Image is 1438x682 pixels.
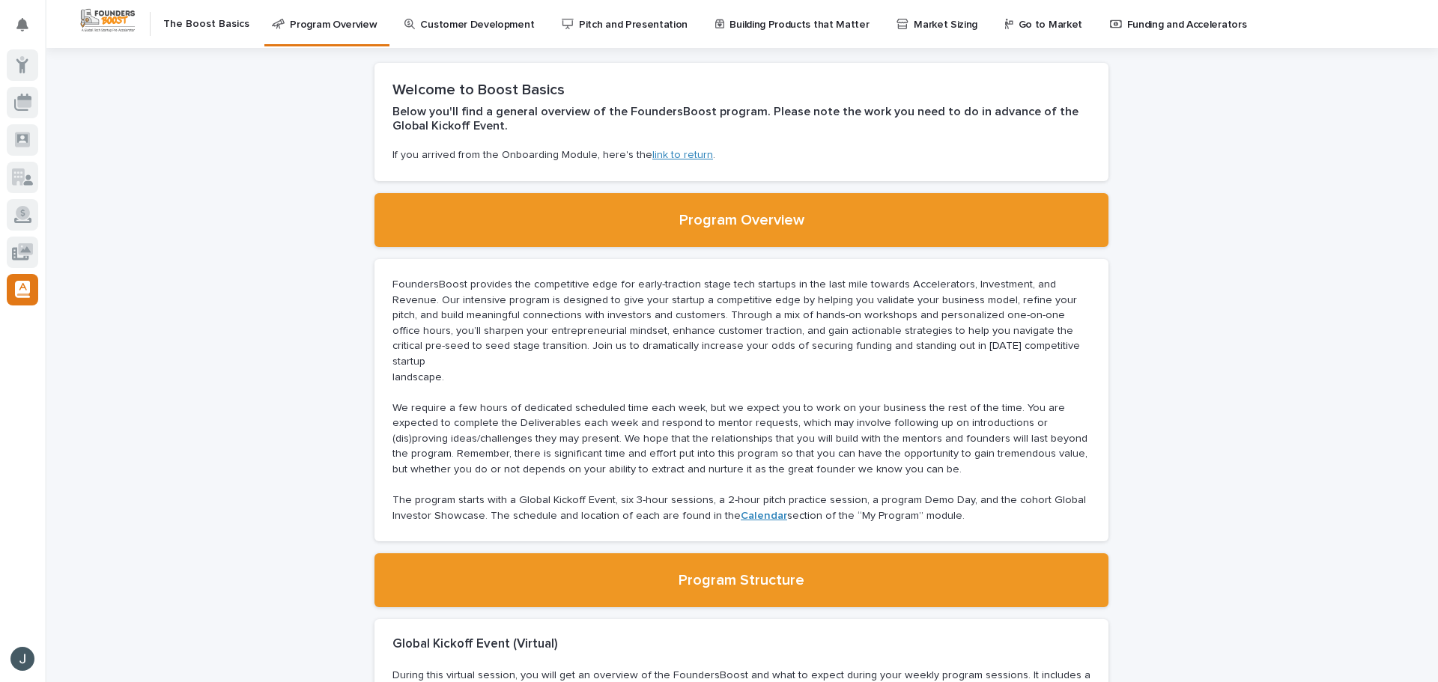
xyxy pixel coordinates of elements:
[163,18,249,31] h2: The Boost Basics
[392,493,1090,523] p: The program starts with a Global Kickoff Event, six 3-hour sessions, a 2-hour pitch practice sess...
[679,211,804,229] h2: Program Overview
[7,643,38,675] button: users-avatar
[392,148,1090,163] p: If you arrived from the Onboarding Module, here's the .
[679,571,804,589] h2: Program Structure
[79,7,137,34] img: Workspace Logo
[392,370,1090,386] p: landscape.
[392,638,558,651] strong: Global Kickoff Event (Virtual)
[741,511,787,521] a: Calendar
[392,277,1090,369] p: FoundersBoost provides the competitive edge for early-traction stage tech startups in the last mi...
[392,81,1090,99] h2: Welcome to Boost Basics
[392,106,1081,132] strong: Below you'll find a general overview of the FoundersBoost program. Please note the work you need ...
[392,401,1090,478] p: We require a few hours of dedicated scheduled time each week, but we expect you to work on your b...
[652,150,713,160] a: link to return
[19,18,38,42] div: Notifications
[7,9,38,40] button: Notifications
